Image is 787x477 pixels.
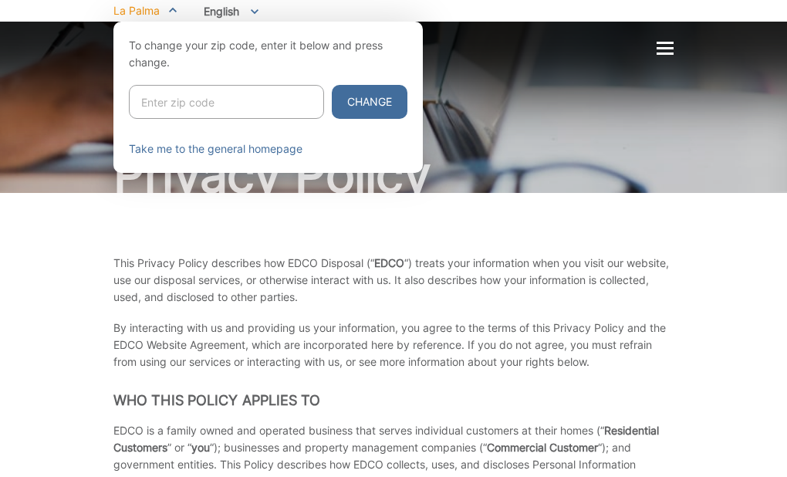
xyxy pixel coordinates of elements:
[129,85,324,119] input: Enter zip code
[129,140,302,157] a: Take me to the general homepage
[113,4,160,17] span: La Palma
[129,37,407,71] p: To change your zip code, enter it below and press change.
[332,85,407,119] button: Change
